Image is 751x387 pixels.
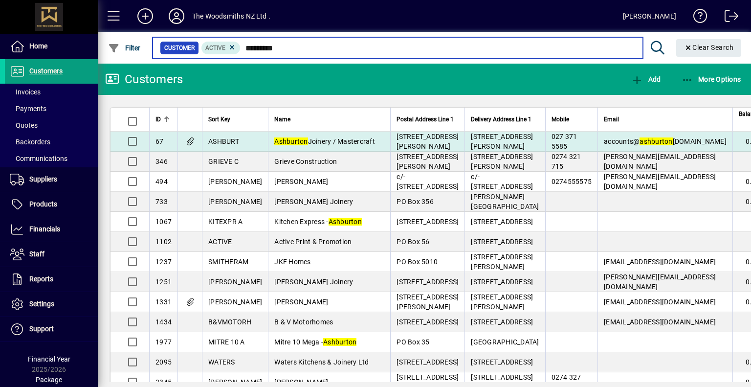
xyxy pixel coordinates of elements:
[397,338,429,346] span: PO Box 35
[5,317,98,341] a: Support
[397,173,459,190] span: c/- [STREET_ADDRESS]
[10,138,50,146] span: Backorders
[397,318,459,326] span: [STREET_ADDRESS]
[5,292,98,317] a: Settings
[471,293,533,311] span: [STREET_ADDRESS][PERSON_NAME]
[106,39,143,57] button: Filter
[10,88,41,96] span: Invoices
[208,358,235,366] span: WATERS
[192,8,270,24] div: The Woodsmiths NZ Ltd .
[208,258,248,266] span: SMITHERAM
[717,2,739,34] a: Logout
[623,8,676,24] div: [PERSON_NAME]
[155,137,164,145] span: 67
[471,193,539,210] span: [PERSON_NAME][GEOGRAPHIC_DATA]
[5,192,98,217] a: Products
[552,114,592,125] div: Mobile
[397,218,459,226] span: [STREET_ADDRESS]
[274,258,310,266] span: JKF Homes
[29,175,57,183] span: Suppliers
[5,167,98,192] a: Suppliers
[397,293,459,311] span: [STREET_ADDRESS][PERSON_NAME]
[155,198,168,205] span: 733
[604,114,619,125] span: Email
[155,258,172,266] span: 1237
[28,355,70,363] span: Financial Year
[274,358,369,366] span: Waters Kitchens & Joinery Ltd
[5,150,98,167] a: Communications
[640,137,672,145] em: ashburton
[155,298,172,306] span: 1331
[155,358,172,366] span: 2095
[274,338,356,346] span: Mitre 10 Mega -
[208,238,232,246] span: ACTIVE
[604,114,727,125] div: Email
[631,75,661,83] span: Add
[274,178,328,185] span: [PERSON_NAME]
[10,105,46,113] span: Payments
[208,218,243,226] span: KITEXPR A
[208,178,262,185] span: [PERSON_NAME]
[552,153,581,170] span: 0274 321 715
[130,7,161,25] button: Add
[274,318,333,326] span: B & V Motorhomes
[679,70,744,88] button: More Options
[274,238,352,246] span: Active Print & Promotion
[471,338,539,346] span: [GEOGRAPHIC_DATA]
[604,298,716,306] span: [EMAIL_ADDRESS][DOMAIN_NAME]
[471,358,533,366] span: [STREET_ADDRESS]
[161,7,192,25] button: Profile
[604,137,727,145] span: accounts@ [DOMAIN_NAME]
[29,225,60,233] span: Financials
[274,218,362,226] span: Kitchen Express -
[155,278,172,286] span: 1251
[29,200,57,208] span: Products
[397,153,459,170] span: [STREET_ADDRESS][PERSON_NAME]
[208,318,251,326] span: B&VMOTORH
[397,133,459,150] span: [STREET_ADDRESS][PERSON_NAME]
[155,378,172,386] span: 2345
[604,173,716,190] span: [PERSON_NAME][EMAIL_ADDRESS][DOMAIN_NAME]
[471,218,533,226] span: [STREET_ADDRESS]
[105,71,183,87] div: Customers
[5,34,98,59] a: Home
[471,173,533,190] span: c/- [STREET_ADDRESS]
[208,137,239,145] span: ASHBURT
[274,137,375,145] span: Joinery / Mastercraft
[604,153,716,170] span: [PERSON_NAME][EMAIL_ADDRESS][DOMAIN_NAME]
[397,114,454,125] span: Postal Address Line 1
[274,278,353,286] span: [PERSON_NAME] Joinery
[5,134,98,150] a: Backorders
[397,258,438,266] span: PO Box 5010
[29,275,53,283] span: Reports
[604,318,716,326] span: [EMAIL_ADDRESS][DOMAIN_NAME]
[274,114,384,125] div: Name
[205,45,225,51] span: Active
[397,278,459,286] span: [STREET_ADDRESS]
[29,325,54,333] span: Support
[471,114,531,125] span: Delivery Address Line 1
[323,338,356,346] em: Ashburton
[552,133,577,150] span: 027 371 5585
[208,114,230,125] span: Sort Key
[29,42,47,50] span: Home
[208,338,245,346] span: MITRE 10 A
[471,153,533,170] span: [STREET_ADDRESS][PERSON_NAME]
[36,376,62,384] span: Package
[155,318,172,326] span: 1434
[274,198,353,205] span: [PERSON_NAME] Joinery
[29,250,44,258] span: Staff
[552,114,569,125] span: Mobile
[5,267,98,292] a: Reports
[604,273,716,291] span: [PERSON_NAME][EMAIL_ADDRESS][DOMAIN_NAME]
[329,218,362,226] em: Ashburton
[29,300,54,308] span: Settings
[274,298,328,306] span: [PERSON_NAME]
[155,114,161,125] span: ID
[10,155,67,162] span: Communications
[274,378,328,386] span: [PERSON_NAME]
[471,133,533,150] span: [STREET_ADDRESS][PERSON_NAME]
[10,121,38,129] span: Quotes
[164,43,195,53] span: Customer
[208,278,262,286] span: [PERSON_NAME]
